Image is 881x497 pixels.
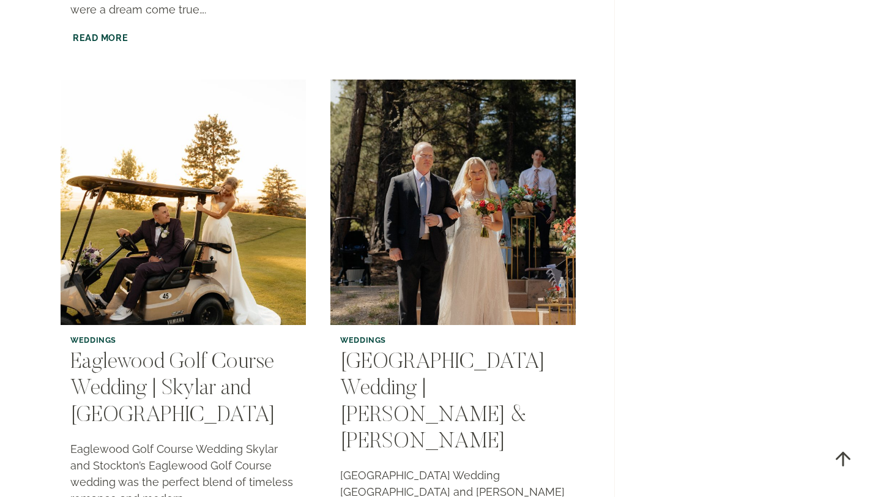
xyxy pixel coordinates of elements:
[330,80,576,325] img: Pine Valley Amphitheater Wedding | Madison & Logan
[61,80,306,325] img: Eaglewood Golf Course Wedding | Skylar and Stockton
[340,352,545,454] a: [GEOGRAPHIC_DATA] Wedding | [PERSON_NAME] & [PERSON_NAME]
[70,335,116,345] a: Weddings
[70,30,130,45] a: Read More
[340,335,386,345] a: Weddings
[70,352,275,427] a: Eaglewood Golf Course Wedding | Skylar and [GEOGRAPHIC_DATA]
[823,439,863,479] a: Scroll to top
